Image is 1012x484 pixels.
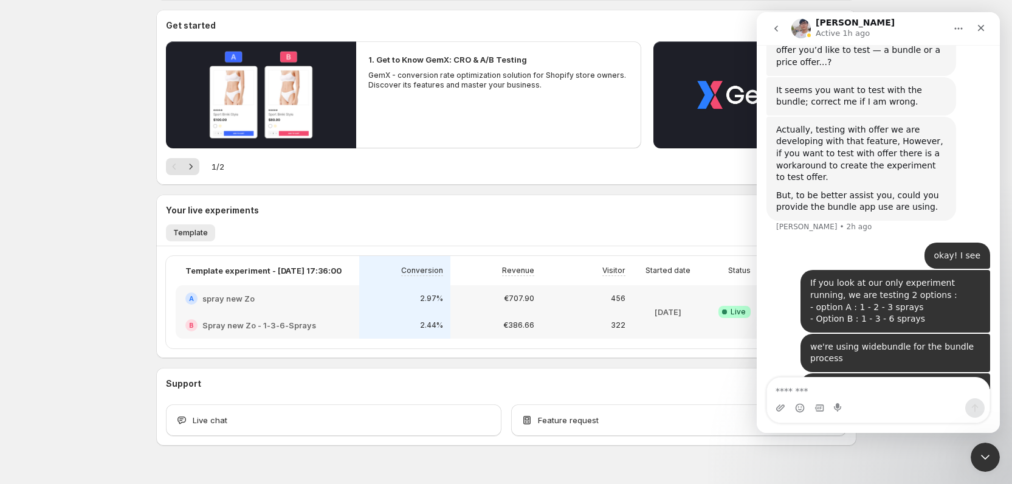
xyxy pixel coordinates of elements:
[538,414,599,426] span: Feature request
[166,41,356,148] button: Play video
[611,320,625,330] p: 322
[420,320,443,330] p: 2.44%
[368,71,630,90] p: GemX - conversion rate optimization solution for Shopify store owners. Discover its features and ...
[602,266,625,275] p: Visitor
[971,443,1000,472] iframe: Intercom live chat
[182,158,199,175] button: Next
[611,294,625,303] p: 456
[185,264,342,277] p: Template experiment - [DATE] 17:36:00
[189,322,194,329] h2: B
[731,307,746,317] span: Live
[10,365,233,386] textarea: Message…
[166,158,199,175] nav: Pagination
[173,228,208,238] span: Template
[202,319,316,331] h2: Spray new Zo - 1-3-6-Sprays
[44,361,233,423] div: I already assigned template A to the product with option A with the right widebundle and template...
[193,414,227,426] span: Live chat
[212,161,224,173] span: 1 / 2
[166,19,216,32] h3: Get started
[420,294,443,303] p: 2.97%
[19,391,29,401] button: Upload attachment
[166,378,201,390] h3: Support
[401,266,443,275] p: Conversion
[368,54,527,66] h2: 1. Get to Know GemX: CRO & A/B Testing
[504,294,534,303] p: €707.90
[728,266,751,275] p: Status
[502,266,534,275] p: Revenue
[166,204,259,216] h3: Your live experiments
[757,12,1000,433] iframe: Intercom live chat
[77,391,87,401] button: Start recording
[208,386,228,406] button: Send a message…
[653,41,844,148] button: Play video
[10,361,233,438] div: Julien says…
[503,320,534,330] p: €386.66
[645,266,690,275] p: Started date
[189,295,194,302] h2: A
[202,292,255,305] h2: spray new Zo
[38,391,48,401] button: Emoji picker
[58,391,67,401] button: Gif picker
[655,306,681,318] p: [DATE]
